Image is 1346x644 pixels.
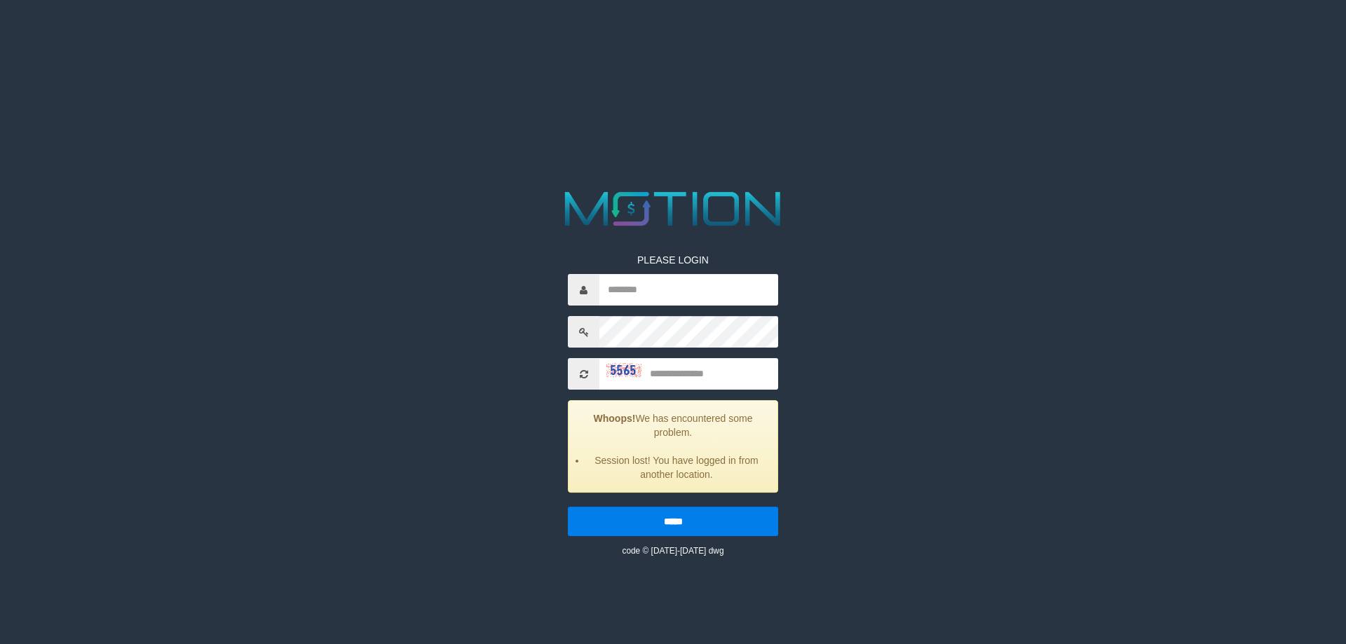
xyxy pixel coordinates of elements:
[568,400,778,493] div: We has encountered some problem.
[555,186,791,232] img: MOTION_logo.png
[568,253,778,267] p: PLEASE LOGIN
[606,363,641,377] img: captcha
[586,453,767,481] li: Session lost! You have logged in from another location.
[622,546,723,556] small: code © [DATE]-[DATE] dwg
[594,413,636,424] strong: Whoops!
